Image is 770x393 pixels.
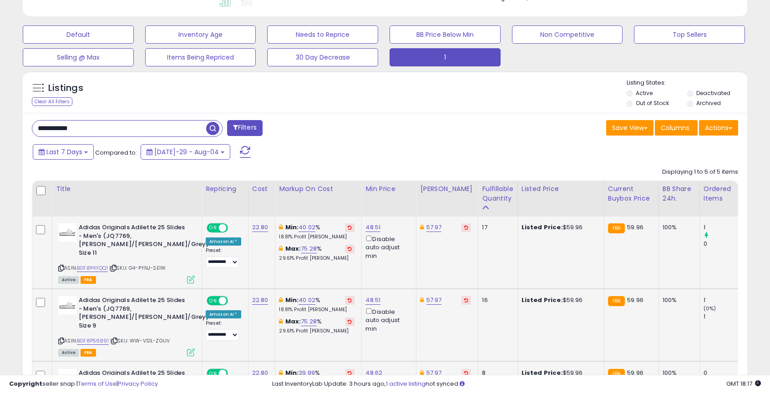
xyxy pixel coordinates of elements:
[46,147,82,156] span: Last 7 Days
[726,379,761,388] span: 2025-08-12 18:17 GMT
[252,184,272,194] div: Cost
[78,379,117,388] a: Terms of Use
[704,223,740,232] div: 1
[279,318,283,324] i: This overrides the store level max markup for this listing
[636,89,653,97] label: Active
[704,240,740,248] div: 0
[661,123,689,132] span: Columns
[58,296,76,314] img: 31hrk5tWpoL._SL40_.jpg
[79,296,189,332] b: Adidas Originals Adilette 25 Slides - Men's (JQ7769, [PERSON_NAME]/[PERSON_NAME]/Grey) Size 9
[608,223,625,233] small: FBA
[145,25,256,44] button: Inventory Age
[426,223,442,232] a: 57.97
[627,223,643,232] span: 59.96
[206,237,241,246] div: Amazon AI *
[606,120,653,136] button: Save View
[58,296,195,355] div: ASIN:
[110,337,170,344] span: | SKU: WW-VS1L-ZGUV
[23,25,134,44] button: Default
[58,223,76,242] img: 31hrk5tWpoL._SL40_.jpg
[285,223,299,232] b: Min:
[79,223,189,259] b: Adidas Originals Adilette 25 Slides - Men's (JQ7769, [PERSON_NAME]/[PERSON_NAME]/Grey) Size 11
[58,223,195,282] div: ASIN:
[58,349,79,357] span: All listings currently available for purchase on Amazon
[77,264,108,272] a: B0F8P4YQQ1
[252,296,268,305] a: 22.80
[206,310,241,318] div: Amazon AI *
[227,297,241,305] span: OFF
[285,317,301,326] b: Max:
[272,380,761,388] div: Last InventoryLab Update: 3 hours ago, not synced.
[58,276,79,284] span: All listings currently available for purchase on Amazon
[299,223,315,232] a: 40.02
[32,97,72,106] div: Clear All Filters
[9,379,42,388] strong: Copyright
[301,244,317,253] a: 75.28
[627,79,747,87] p: Listing States:
[23,48,134,66] button: Selling @ Max
[154,147,219,156] span: [DATE]-29 - Aug-04
[348,319,352,324] i: Revert to store-level Max Markup
[482,184,513,203] div: Fulfillable Quantity
[704,184,737,203] div: Ordered Items
[48,82,83,95] h5: Listings
[252,223,268,232] a: 22.80
[627,296,643,304] span: 59.96
[522,296,597,304] div: $59.96
[285,244,301,253] b: Max:
[512,25,623,44] button: Non Competitive
[285,296,299,304] b: Min:
[279,184,358,194] div: Markup on Cost
[348,298,352,302] i: Revert to store-level Min Markup
[279,224,283,230] i: This overrides the store level min markup for this listing
[704,305,716,312] small: (0%)
[141,144,230,160] button: [DATE]-29 - Aug-04
[390,48,501,66] button: 1
[482,223,510,232] div: 17
[464,225,468,230] i: Revert to store-level Dynamic Max Price
[663,296,693,304] div: 100%
[81,276,96,284] span: FBA
[109,264,166,272] span: | SKU: G4-PYNJ-SE1W
[522,223,563,232] b: Listed Price:
[267,48,378,66] button: 30 Day Decrease
[655,120,698,136] button: Columns
[348,247,352,251] i: Revert to store-level Max Markup
[608,296,625,306] small: FBA
[279,234,355,240] p: 18.81% Profit [PERSON_NAME]
[420,224,424,230] i: This overrides the store level Dynamic Max Price for this listing
[704,296,740,304] div: 1
[420,297,424,303] i: This overrides the store level Dynamic Max Price for this listing
[634,25,745,44] button: Top Sellers
[81,349,96,357] span: FBA
[56,184,198,194] div: Title
[9,380,158,388] div: seller snap | |
[279,296,355,313] div: %
[208,224,219,232] span: ON
[522,296,563,304] b: Listed Price:
[365,184,412,194] div: Min Price
[365,234,409,260] div: Disable auto adjust min
[301,317,317,326] a: 75.28
[662,168,738,176] div: Displaying 1 to 5 of 5 items
[118,379,158,388] a: Privacy Policy
[279,328,355,334] p: 29.61% Profit [PERSON_NAME]
[663,223,693,232] div: 100%
[33,144,94,160] button: Last 7 Days
[522,184,600,194] div: Listed Price
[696,89,730,97] label: Deactivated
[279,245,355,262] div: %
[608,184,655,203] div: Current Buybox Price
[279,255,355,262] p: 29.61% Profit [PERSON_NAME]
[267,25,378,44] button: Needs to Reprice
[386,379,426,388] a: 1 active listing
[275,181,362,217] th: The percentage added to the cost of goods (COGS) that forms the calculator for Min & Max prices.
[206,320,241,341] div: Preset:
[663,184,696,203] div: BB Share 24h.
[279,307,355,313] p: 18.81% Profit [PERSON_NAME]
[365,307,409,333] div: Disable auto adjust min
[279,246,283,252] i: This overrides the store level max markup for this listing
[95,148,137,157] span: Compared to:
[227,224,241,232] span: OFF
[279,317,355,334] div: %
